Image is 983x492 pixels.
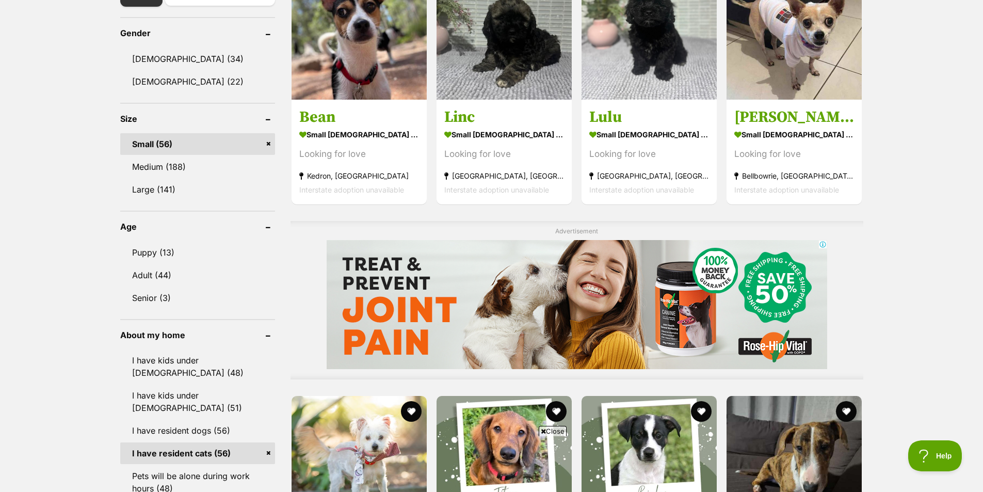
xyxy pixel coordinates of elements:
[444,185,549,194] span: Interstate adoption unavailable
[836,401,857,422] button: favourite
[444,147,564,161] div: Looking for love
[908,440,962,471] iframe: Help Scout Beacon - Open
[120,48,275,70] a: [DEMOGRAPHIC_DATA] (34)
[589,185,694,194] span: Interstate adoption unavailable
[444,127,564,142] strong: small [DEMOGRAPHIC_DATA] Dog
[327,240,827,369] iframe: Advertisement
[120,28,275,38] header: Gender
[120,133,275,155] a: Small (56)
[120,385,275,419] a: I have kids under [DEMOGRAPHIC_DATA] (51)
[292,100,427,204] a: Bean small [DEMOGRAPHIC_DATA] Dog Looking for love Kedron, [GEOGRAPHIC_DATA] Interstate adoption ...
[120,156,275,178] a: Medium (188)
[734,147,854,161] div: Looking for love
[120,287,275,309] a: Senior (3)
[546,401,567,422] button: favourite
[437,100,572,204] a: Linc small [DEMOGRAPHIC_DATA] Dog Looking for love [GEOGRAPHIC_DATA], [GEOGRAPHIC_DATA] Interstat...
[299,169,419,183] strong: Kedron, [GEOGRAPHIC_DATA]
[734,185,839,194] span: Interstate adoption unavailable
[120,222,275,231] header: Age
[589,169,709,183] strong: [GEOGRAPHIC_DATA], [GEOGRAPHIC_DATA]
[299,127,419,142] strong: small [DEMOGRAPHIC_DATA] Dog
[589,127,709,142] strong: small [DEMOGRAPHIC_DATA] Dog
[539,426,567,436] span: Close
[589,147,709,161] div: Looking for love
[727,100,862,204] a: [PERSON_NAME] small [DEMOGRAPHIC_DATA] Dog Looking for love Bellbowrie, [GEOGRAPHIC_DATA] Interst...
[444,107,564,127] h3: Linc
[734,107,854,127] h3: [PERSON_NAME]
[147,1,154,8] img: adc.png
[120,420,275,441] a: I have resident dogs (56)
[120,242,275,263] a: Puppy (13)
[120,350,275,384] a: I have kids under [DEMOGRAPHIC_DATA] (48)
[120,179,275,200] a: Large (141)
[589,107,709,127] h3: Lulu
[304,440,680,487] iframe: Advertisement
[120,330,275,340] header: About my home
[299,107,419,127] h3: Bean
[120,442,275,464] a: I have resident cats (56)
[291,221,863,379] div: Advertisement
[120,114,275,123] header: Size
[691,401,712,422] button: favourite
[444,169,564,183] strong: [GEOGRAPHIC_DATA], [GEOGRAPHIC_DATA]
[734,169,854,183] strong: Bellbowrie, [GEOGRAPHIC_DATA]
[734,127,854,142] strong: small [DEMOGRAPHIC_DATA] Dog
[401,401,422,422] button: favourite
[582,100,717,204] a: Lulu small [DEMOGRAPHIC_DATA] Dog Looking for love [GEOGRAPHIC_DATA], [GEOGRAPHIC_DATA] Interstat...
[299,185,404,194] span: Interstate adoption unavailable
[120,71,275,92] a: [DEMOGRAPHIC_DATA] (22)
[299,147,419,161] div: Looking for love
[120,264,275,286] a: Adult (44)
